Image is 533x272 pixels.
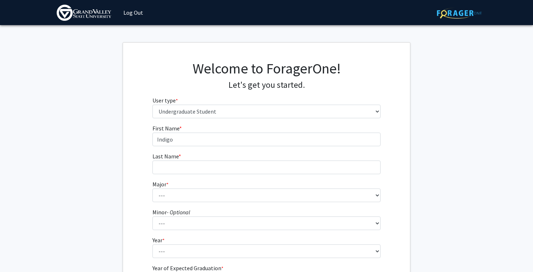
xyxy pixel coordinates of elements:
[152,208,190,216] label: Minor
[167,209,190,216] i: - Optional
[152,153,179,160] span: Last Name
[152,80,381,90] h4: Let's get you started.
[152,96,178,105] label: User type
[152,236,165,244] label: Year
[152,60,381,77] h1: Welcome to ForagerOne!
[57,5,111,21] img: Grand Valley State University Logo
[152,180,169,189] label: Major
[152,125,179,132] span: First Name
[437,8,482,19] img: ForagerOne Logo
[5,240,30,267] iframe: Chat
